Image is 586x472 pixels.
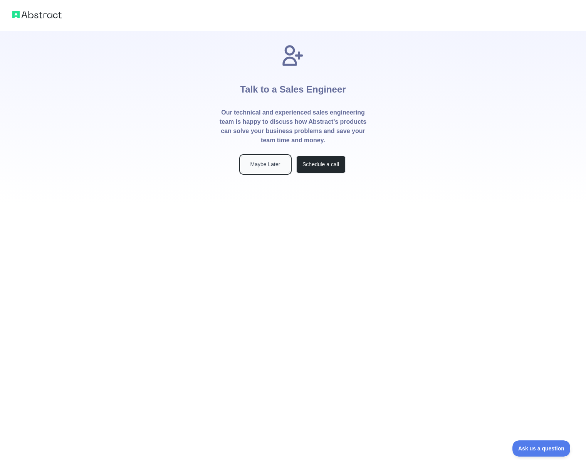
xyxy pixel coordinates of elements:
[241,156,290,173] button: Maybe Later
[12,9,62,20] img: Abstract logo
[296,156,346,173] button: Schedule a call
[219,108,367,145] p: Our technical and experienced sales engineering team is happy to discuss how Abstract's products ...
[512,440,571,457] iframe: Toggle Customer Support
[240,68,346,108] h1: Talk to a Sales Engineer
